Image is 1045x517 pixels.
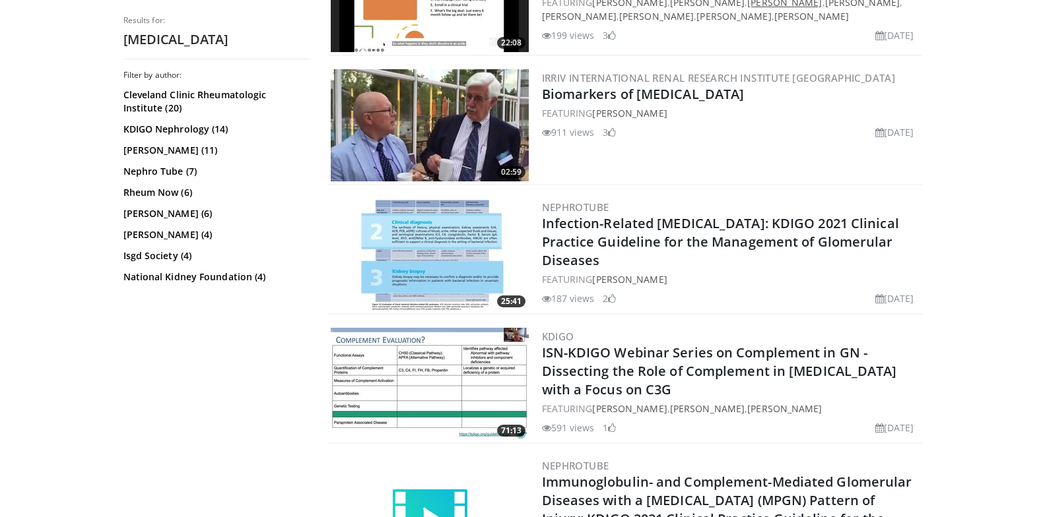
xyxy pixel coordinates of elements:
[123,15,308,26] p: Results for:
[497,425,525,437] span: 71:13
[123,270,305,284] a: National Kidney Foundation (4)
[696,10,771,22] a: [PERSON_NAME]
[592,107,667,119] a: [PERSON_NAME]
[542,402,920,415] div: FEATURING , ,
[542,10,617,22] a: [PERSON_NAME]
[542,28,595,42] li: 199 views
[123,228,305,241] a: [PERSON_NAME] (4)
[331,69,529,181] img: db9d9e7c-32dd-485e-98e6-c830874c651c.300x170_q85_crop-smart_upscale.jpg
[592,402,667,415] a: [PERSON_NAME]
[747,402,822,415] a: [PERSON_NAME]
[542,85,745,103] a: Biomarkers of [MEDICAL_DATA]
[331,328,529,440] img: 69239005-65fc-4fc3-9e6c-0ad7a85101bc.300x170_q85_crop-smart_upscale.jpg
[542,200,609,214] a: NephroTube
[497,295,525,307] span: 25:41
[670,402,745,415] a: [PERSON_NAME]
[331,328,529,440] a: 71:13
[331,198,529,311] a: 25:41
[331,198,529,311] img: 3813aede-fac4-47af-81d9-b9a32735d37b.300x170_q85_crop-smart_upscale.jpg
[542,125,595,139] li: 911 views
[592,273,667,286] a: [PERSON_NAME]
[875,125,914,139] li: [DATE]
[603,291,616,305] li: 2
[542,272,920,286] div: FEATURING
[603,125,616,139] li: 3
[123,207,305,220] a: [PERSON_NAME] (6)
[542,459,609,472] a: NephroTube
[875,291,914,305] li: [DATE]
[497,37,525,49] span: 22:08
[603,421,616,435] li: 1
[542,344,897,398] a: ISN-KDIGO Webinar Series on Complement in GN - Dissecting the Role of Complement in [MEDICAL_DATA...
[542,291,595,305] li: 187 views
[542,330,574,343] a: KDIGO
[542,421,595,435] li: 591 views
[619,10,694,22] a: [PERSON_NAME]
[123,249,305,262] a: Isgd Society (4)
[774,10,849,22] a: [PERSON_NAME]
[542,71,896,84] a: IRRIV International Renal Research Institute [GEOGRAPHIC_DATA]
[123,165,305,178] a: Nephro Tube (7)
[542,214,899,269] a: Infection-Related [MEDICAL_DATA]: KDIGO 2021 Clinical Practice Guideline for the Management of Gl...
[875,421,914,435] li: [DATE]
[875,28,914,42] li: [DATE]
[497,166,525,178] span: 02:59
[123,186,305,199] a: Rheum Now (6)
[123,88,305,115] a: Cleveland Clinic Rheumatologic Institute (20)
[123,31,308,48] h2: [MEDICAL_DATA]
[603,28,616,42] li: 3
[542,106,920,120] div: FEATURING
[123,123,305,136] a: KDIGO Nephrology (14)
[123,144,305,157] a: [PERSON_NAME] (11)
[123,70,308,80] h3: Filter by author:
[331,69,529,181] a: 02:59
